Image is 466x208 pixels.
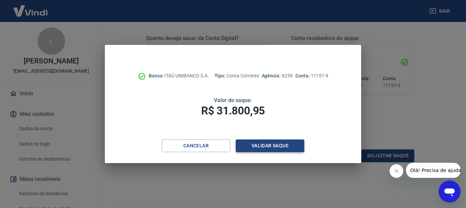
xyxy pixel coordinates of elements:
iframe: Botão para abrir a janela de mensagens [439,181,461,203]
p: 11157-9 [295,72,328,79]
iframe: Mensagem da empresa [406,163,461,178]
button: Cancelar [162,139,230,152]
p: 9239 [262,72,293,79]
span: Olá! Precisa de ajuda? [4,5,58,10]
span: Banco: [149,73,165,78]
button: Validar saque [236,139,304,152]
iframe: Fechar mensagem [390,164,403,178]
span: Valor do saque: [214,97,252,103]
p: ITAÚ UNIBANCO S.A. [149,72,209,79]
span: Agência: [262,73,282,78]
span: Conta: [295,73,311,78]
span: Tipo: [214,73,227,78]
span: R$ 31.800,95 [201,104,265,117]
p: Conta Corrente [214,72,259,79]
